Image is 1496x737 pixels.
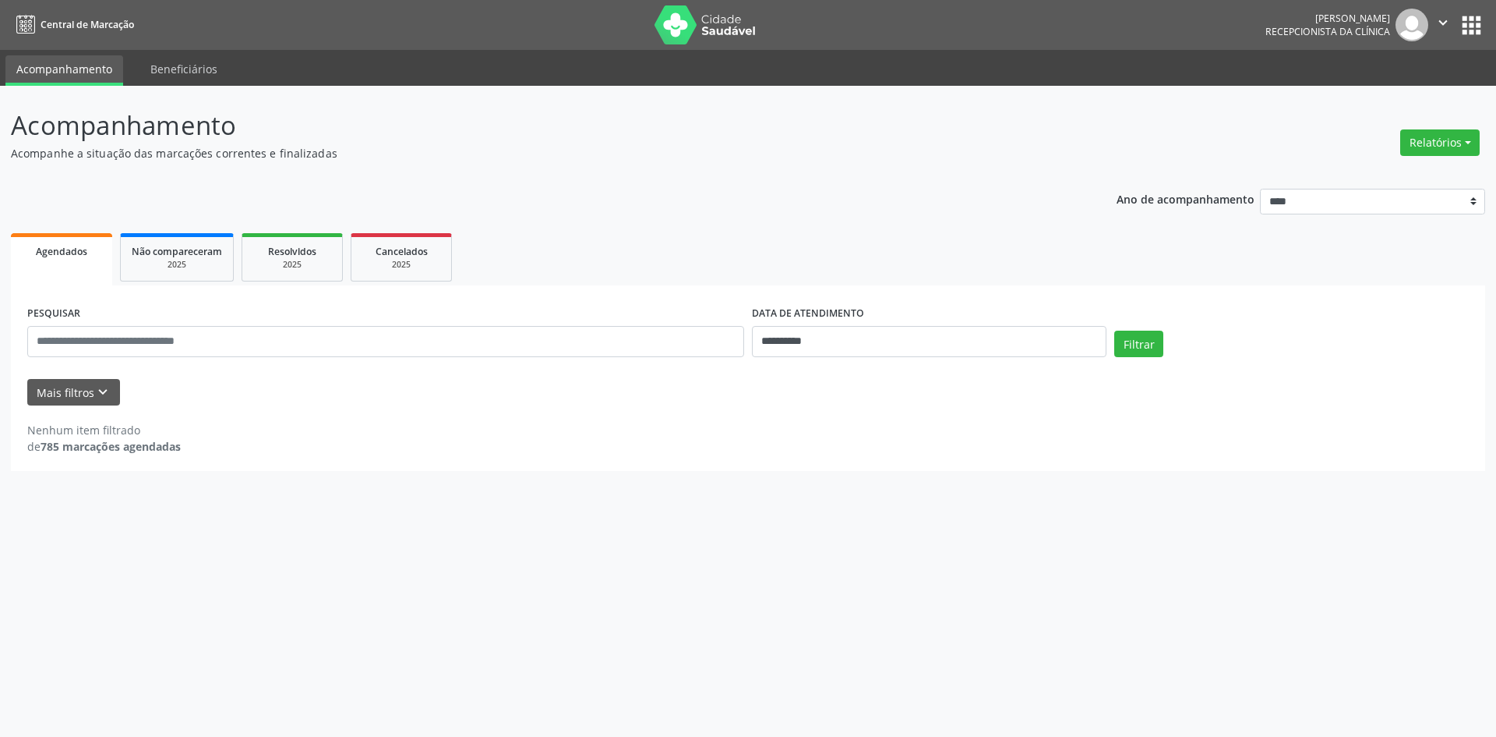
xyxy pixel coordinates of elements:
[1395,9,1428,41] img: img
[11,106,1043,145] p: Acompanhamento
[253,259,331,271] div: 2025
[27,379,120,406] button: Mais filtroskeyboard_arrow_down
[11,12,134,37] a: Central de Marcação
[94,384,111,401] i: keyboard_arrow_down
[27,422,181,438] div: Nenhum item filtrado
[41,439,181,454] strong: 785 marcações agendadas
[1117,189,1254,208] p: Ano de acompanhamento
[1114,331,1163,357] button: Filtrar
[362,259,440,271] div: 2025
[268,245,316,258] span: Resolvidos
[27,302,80,326] label: PESQUISAR
[132,245,222,258] span: Não compareceram
[11,145,1043,161] p: Acompanhe a situação das marcações correntes e finalizadas
[1400,129,1480,156] button: Relatórios
[1458,12,1485,39] button: apps
[1265,12,1390,25] div: [PERSON_NAME]
[1434,14,1452,31] i: 
[1428,9,1458,41] button: 
[376,245,428,258] span: Cancelados
[5,55,123,86] a: Acompanhamento
[139,55,228,83] a: Beneficiários
[132,259,222,271] div: 2025
[752,302,864,326] label: DATA DE ATENDIMENTO
[1265,25,1390,38] span: Recepcionista da clínica
[36,245,87,258] span: Agendados
[41,18,134,31] span: Central de Marcação
[27,438,181,455] div: de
